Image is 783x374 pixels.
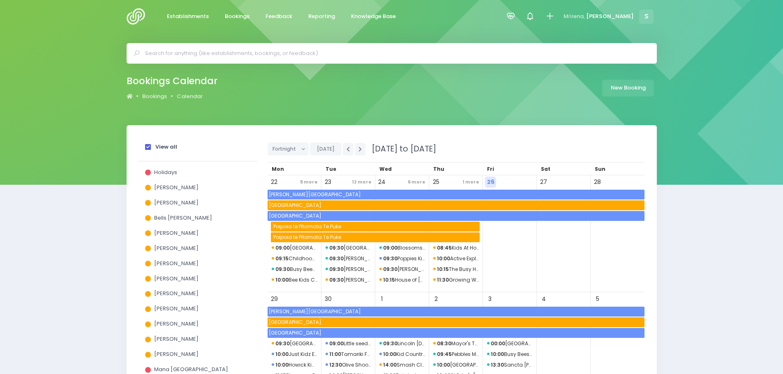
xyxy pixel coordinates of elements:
[177,92,203,101] a: Calendar
[127,8,150,25] img: Logo
[154,229,199,237] span: [PERSON_NAME]
[154,305,199,312] span: [PERSON_NAME]
[272,275,317,285] span: Bee Kids Childcare Centre
[272,232,480,242] span: Poipoia te Pitomata Te Puke
[433,264,479,274] span: The Busy Hands Montessori_Hamilton
[437,351,452,358] strong: 09:45
[302,9,342,25] a: Reporting
[272,360,317,370] span: Howick Kids Early Learning Center
[433,165,444,172] span: Thu
[268,328,644,338] span: De La Salle College
[268,200,644,210] span: Makauri School
[485,177,496,188] span: 26
[383,276,395,283] strong: 10:15
[272,222,480,232] span: Poipoia te Pitomata Te Puke
[308,12,335,21] span: Reporting
[383,266,397,273] strong: 09:30
[379,349,425,359] span: Kid Country Saint Johns
[259,9,299,25] a: Feedback
[487,165,494,172] span: Fri
[491,340,505,347] strong: 00:00
[323,177,334,188] span: 23
[595,165,605,172] span: Sun
[326,264,371,274] span: Annabel's Educare
[326,360,371,370] span: Olive Shoots Early Childhood Centre
[379,243,425,253] span: Blossoms Educare Rolleston
[351,12,396,21] span: Knowledge Base
[272,165,284,172] span: Mon
[376,294,388,305] span: 1
[460,177,481,188] span: 1 more
[268,190,644,200] span: Dawson School
[275,361,289,368] strong: 10:00
[154,184,199,191] span: [PERSON_NAME]
[142,92,167,101] a: Bookings
[379,339,425,349] span: Lincoln Union Church Holiday Programme
[326,275,371,285] span: Nga Rito o Te Puawaitanga Early Childhood Centre
[326,243,371,253] span: Richmond Preschool
[329,244,344,251] strong: 09:30
[275,351,289,358] strong: 10:00
[127,76,217,87] h2: Bookings Calendar
[298,177,320,188] span: 5 more
[367,143,436,154] span: [DATE] to [DATE]
[350,177,374,188] span: 12 more
[329,340,344,347] strong: 09:00
[383,361,397,368] strong: 14:00
[406,177,427,188] span: 6 more
[437,340,451,347] strong: 08:30
[218,9,256,25] a: Bookings
[323,294,334,305] span: 30
[326,254,371,264] span: Annabel's Educare
[154,259,199,267] span: [PERSON_NAME]
[564,12,585,21] span: Mōrena,
[326,339,371,349] span: Little seed Early Learning Centre
[487,360,533,370] span: Sancta Maria Montessori - St Albans
[329,255,344,262] strong: 09:30
[541,165,550,172] span: Sat
[487,339,533,349] span: Sancta Maria Preschool Riccarton
[167,12,209,21] span: Establishments
[379,275,425,285] span: House of Wonder Forest Lake
[326,349,371,359] span: Tamariki Footsteps Christian Community Preschool
[154,199,199,207] span: [PERSON_NAME]
[329,276,344,283] strong: 09:30
[433,243,479,253] span: Kids At Home Hamilton 1
[383,255,397,262] strong: 09:30
[275,340,290,347] strong: 09:30
[433,349,479,359] span: Pebbles Montessori
[269,294,280,305] span: 29
[269,177,280,188] span: 22
[383,351,396,358] strong: 10:00
[272,264,317,274] span: Busy Bees Mapua
[379,264,425,274] span: Linton Kindergarten
[154,335,199,343] span: [PERSON_NAME]
[383,340,397,347] strong: 09:30
[160,9,216,25] a: Establishments
[329,351,341,358] strong: 11:00
[275,255,289,262] strong: 09:15
[268,142,309,156] button: Fortnight
[154,275,199,282] span: [PERSON_NAME]
[491,361,504,368] strong: 13:30
[639,9,654,24] span: S
[433,254,479,264] span: Active Explorers Upper Hutt
[437,276,449,283] strong: 11:30
[154,350,199,358] span: [PERSON_NAME]
[154,214,212,222] span: Bells [PERSON_NAME]
[268,317,644,327] span: Makauri School
[154,365,228,373] span: Mana [GEOGRAPHIC_DATA]
[379,254,425,264] span: Poppies Kindergarten
[273,143,298,155] span: Fortnight
[344,9,403,25] a: Knowledge Base
[329,266,344,273] strong: 09:30
[433,275,479,285] span: Growing Wings on Bankwood
[491,351,504,358] strong: 10:00
[487,349,533,359] span: Busy Bees Avonhead
[383,244,397,251] strong: 09:00
[538,294,549,305] span: 4
[272,339,317,349] span: Totara Park Kindergarten
[154,289,199,297] span: [PERSON_NAME]
[155,143,177,151] strong: View all
[154,168,177,176] span: Holidays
